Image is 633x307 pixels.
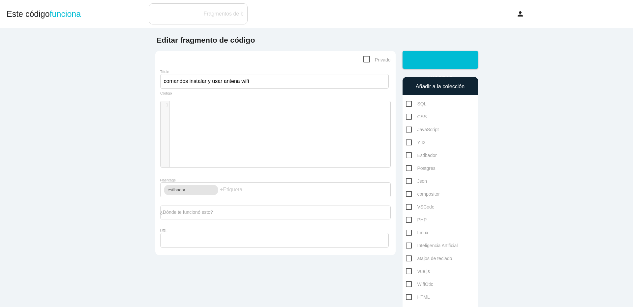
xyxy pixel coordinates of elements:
font: CSS [417,114,427,119]
font: PHP [417,217,427,222]
font: Hashtags [160,178,176,182]
font: VSCode [417,204,435,210]
font: Añadir a la colección [416,83,465,89]
font: Json [417,178,427,184]
font: flecha desplegable [532,11,623,17]
font: WifiOtic [417,282,433,287]
font: Código [160,91,172,96]
a: Este códigofunciona [7,3,81,24]
button: buscar [149,4,200,24]
font: estibador [168,187,185,192]
input: Fragmentos de búsqueda [200,7,247,21]
font: ¿Dónde te funcionó esto? [160,210,213,215]
font: Título [160,70,169,74]
font: HTML [417,294,430,300]
font: explorar [368,10,431,18]
font: YII2 [417,140,426,145]
button: enviarAhorrar [403,51,478,69]
font: persona [516,10,532,18]
font: Postgres [417,166,436,171]
font: Linux [417,230,428,235]
font: Editar fragmento de código [157,36,255,44]
font: enviar [425,56,469,63]
font: funciona [50,9,81,19]
font: SQL [417,101,427,106]
font: JavaScript [417,127,439,132]
font: hogar [314,10,353,18]
input: +Etiqueta [220,183,259,197]
font: Ahorrar [427,75,453,81]
font: Estibador [417,153,437,158]
font: Este código [7,9,50,19]
font: Inteligencia Artificial [417,243,458,248]
font: agregar [446,10,501,18]
font: atajos de teclado [417,256,452,261]
font: Privado [375,57,390,62]
font: cerca [188,187,214,193]
font: Vue.js [417,269,430,274]
font: 1 [166,103,168,107]
font: compositor [417,191,440,197]
font: URL [160,229,167,233]
font: buscar [151,11,198,19]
